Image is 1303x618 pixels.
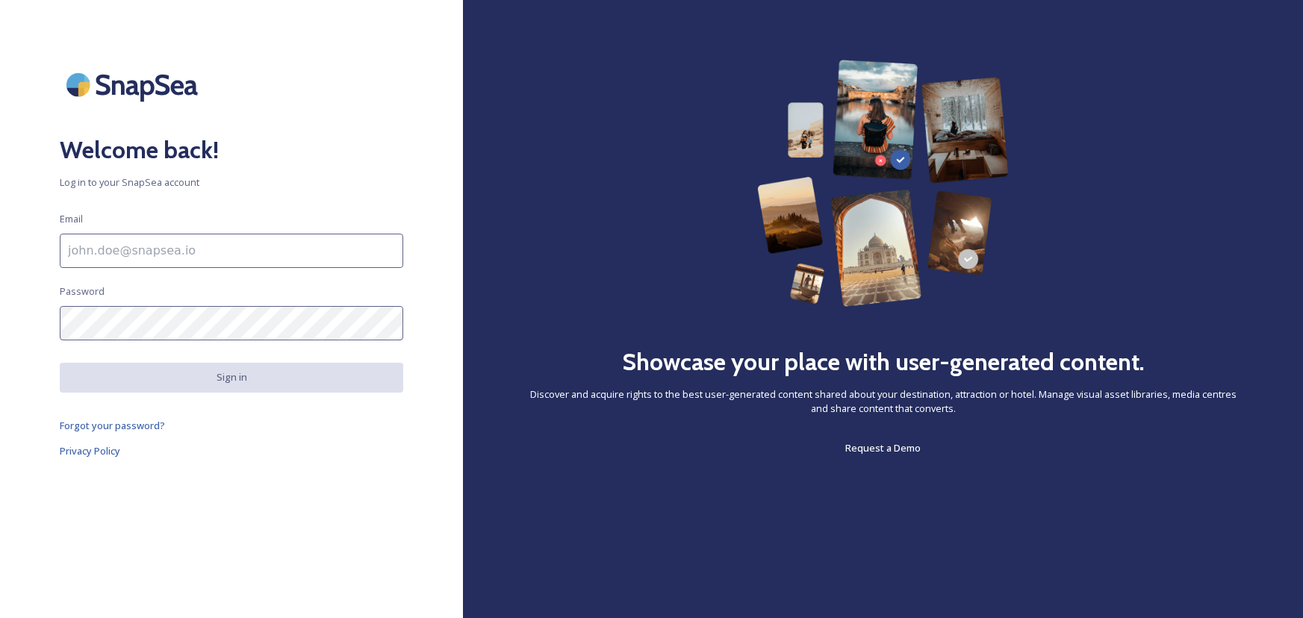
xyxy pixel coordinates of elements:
[60,284,105,299] span: Password
[60,444,120,458] span: Privacy Policy
[60,60,209,110] img: SnapSea Logo
[60,175,403,190] span: Log in to your SnapSea account
[60,234,403,268] input: john.doe@snapsea.io
[60,132,403,168] h2: Welcome back!
[757,60,1010,307] img: 63b42ca75bacad526042e722_Group%20154-p-800.png
[845,439,921,457] a: Request a Demo
[60,212,83,226] span: Email
[60,419,165,432] span: Forgot your password?
[60,442,403,460] a: Privacy Policy
[60,416,403,434] a: Forgot your password?
[622,344,1145,380] h2: Showcase your place with user-generated content.
[845,441,921,455] span: Request a Demo
[60,363,403,392] button: Sign in
[523,387,1243,416] span: Discover and acquire rights to the best user-generated content shared about your destination, att...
